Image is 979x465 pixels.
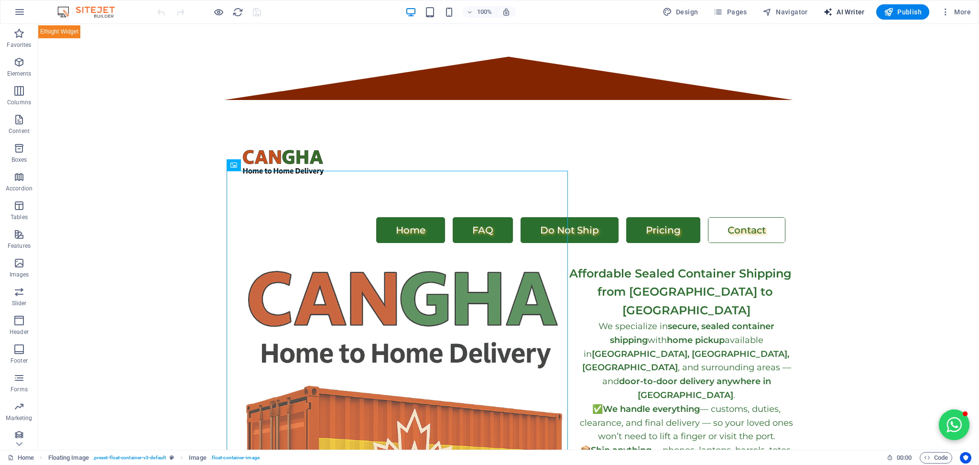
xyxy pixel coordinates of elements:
[48,452,260,464] nav: breadcrumb
[232,6,243,18] button: reload
[920,452,952,464] button: Code
[6,185,33,192] p: Accordion
[709,4,751,20] button: Pages
[11,386,28,393] p: Forms
[876,4,929,20] button: Publish
[941,7,971,17] span: More
[819,4,869,20] button: AI Writer
[12,299,27,307] p: Slider
[6,414,32,422] p: Marketing
[759,4,812,20] button: Navigator
[463,6,497,18] button: 100%
[762,7,808,17] span: Navigator
[9,127,30,135] p: Content
[477,6,492,18] h6: 100%
[232,7,243,18] i: Reload page
[93,452,166,464] span: . preset-float-container-v3-default
[213,6,224,18] button: Click here to leave preview mode and continue editing
[960,452,971,464] button: Usercentrics
[7,99,31,106] p: Columns
[7,70,32,77] p: Elements
[10,271,29,278] p: Images
[48,452,89,464] span: Click to select. Double-click to edit
[897,452,912,464] span: 00 00
[924,452,948,464] span: Code
[10,328,29,336] p: Header
[170,455,174,460] i: This element is a customizable preset
[659,4,702,20] button: Design
[884,7,922,17] span: Publish
[55,6,127,18] img: Editor Logo
[823,7,865,17] span: AI Writer
[663,7,698,17] span: Design
[659,4,702,20] div: Design (Ctrl+Alt+Y)
[11,357,28,365] p: Footer
[937,4,975,20] button: More
[713,7,747,17] span: Pages
[8,452,34,464] a: Click to cancel selection. Double-click to open Pages
[8,242,31,250] p: Features
[901,386,931,416] button: Open chat window
[189,452,206,464] span: Click to select. Double-click to edit
[7,41,31,49] p: Favorites
[887,452,912,464] h6: Session time
[11,213,28,221] p: Tables
[11,156,27,164] p: Boxes
[903,454,905,461] span: :
[210,452,260,464] span: . float-container-image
